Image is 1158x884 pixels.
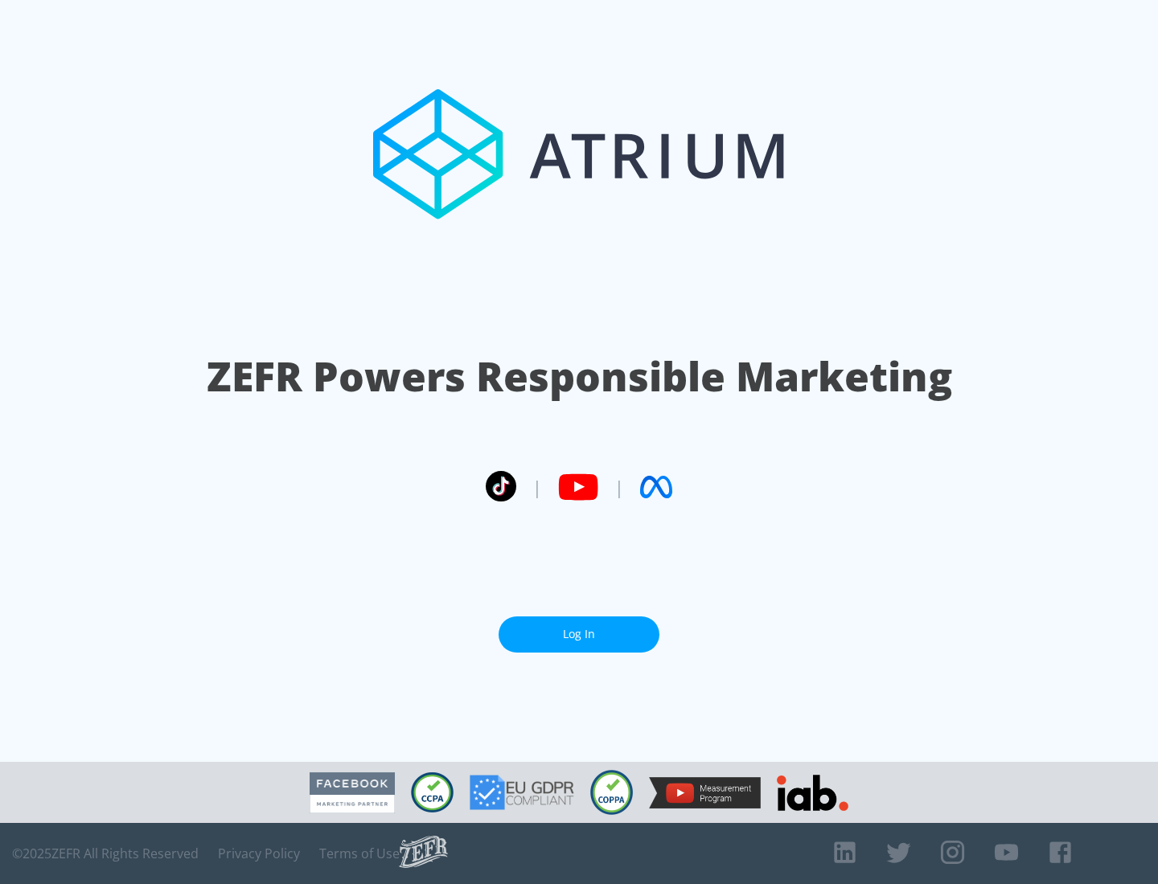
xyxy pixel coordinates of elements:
img: CCPA Compliant [411,772,454,812]
span: © 2025 ZEFR All Rights Reserved [12,845,199,861]
img: Facebook Marketing Partner [310,772,395,813]
h1: ZEFR Powers Responsible Marketing [207,349,952,404]
img: YouTube Measurement Program [649,777,761,808]
img: IAB [777,775,848,811]
span: | [614,475,624,499]
a: Log In [499,616,659,653]
img: COPPA Compliant [590,770,633,815]
a: Privacy Policy [218,845,300,861]
img: GDPR Compliant [470,775,574,810]
span: | [532,475,542,499]
a: Terms of Use [319,845,400,861]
